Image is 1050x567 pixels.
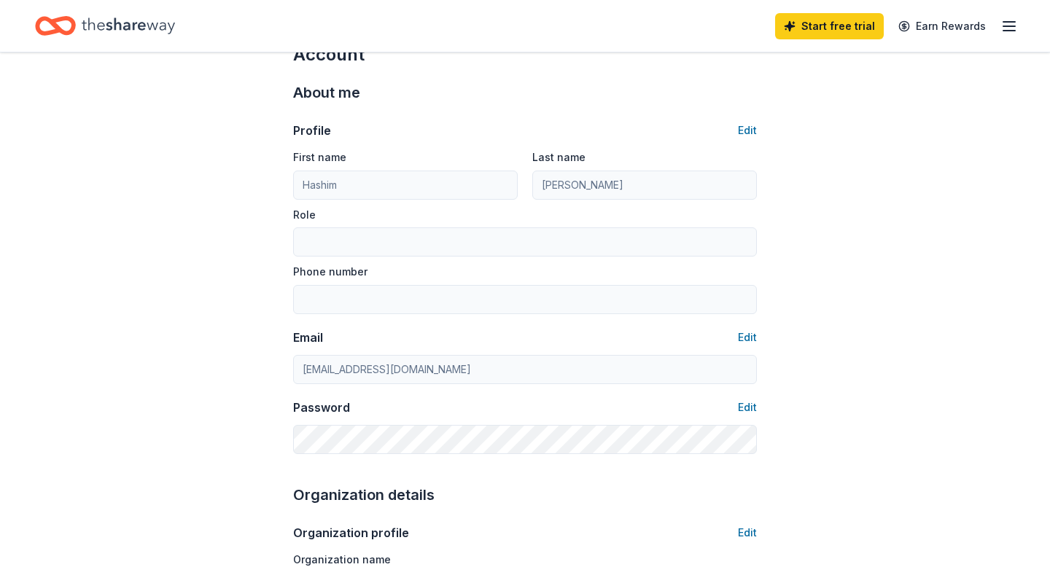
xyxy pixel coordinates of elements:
[293,122,331,139] div: Profile
[293,150,346,165] label: First name
[293,399,350,416] div: Password
[738,399,757,416] button: Edit
[293,81,757,104] div: About me
[738,122,757,139] button: Edit
[293,552,391,567] label: Organization name
[532,150,586,165] label: Last name
[775,13,884,39] a: Start free trial
[35,9,175,43] a: Home
[293,524,409,541] div: Organization profile
[293,265,367,279] label: Phone number
[293,208,316,222] label: Role
[293,483,757,507] div: Organization details
[890,13,995,39] a: Earn Rewards
[738,329,757,346] button: Edit
[293,43,757,66] div: Account
[293,329,323,346] div: Email
[738,524,757,541] button: Edit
